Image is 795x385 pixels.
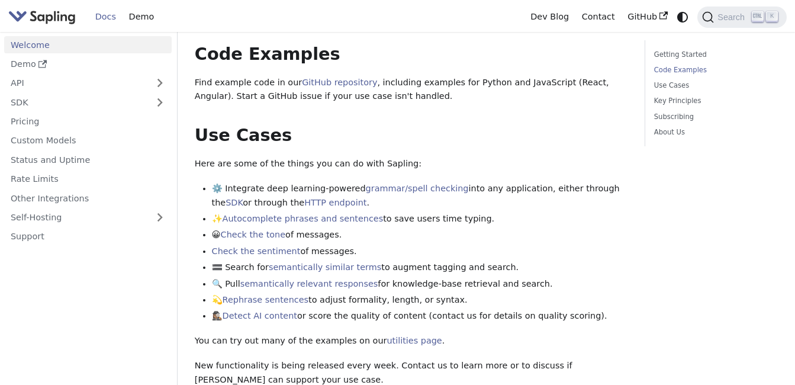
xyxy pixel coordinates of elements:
a: Custom Models [4,132,172,149]
a: About Us [654,127,774,138]
a: semantically relevant responses [240,279,378,288]
p: Find example code in our , including examples for Python and JavaScript (React, Angular). Start a... [195,76,628,104]
a: grammar/spell checking [366,184,469,193]
li: 🔍 Pull for knowledge-base retrieval and search. [212,277,628,291]
a: Self-Hosting [4,209,172,226]
img: Sapling.ai [8,8,76,25]
a: Detect AI content [223,311,297,320]
button: Expand sidebar category 'SDK' [148,94,172,111]
p: You can try out many of the examples on our . [195,334,628,348]
p: Here are some of the things you can do with Sapling: [195,157,628,171]
li: 💫 to adjust formality, length, or syntax. [212,293,628,307]
a: Rephrase sentences [223,295,308,304]
span: Search [714,12,752,22]
a: Contact [575,8,622,26]
li: ⚙️ Integrate deep learning-powered into any application, either through the or through the . [212,182,628,210]
a: Docs [89,8,123,26]
a: SDK [226,198,243,207]
a: Welcome [4,36,172,53]
a: SDK [4,94,148,111]
a: Code Examples [654,65,774,76]
a: Other Integrations [4,190,172,207]
li: 😀 of messages. [212,228,628,242]
a: Check the sentiment [212,246,301,256]
a: Demo [123,8,160,26]
h2: Code Examples [195,44,628,65]
a: API [4,75,148,92]
a: Subscribing [654,111,774,123]
button: Expand sidebar category 'API' [148,75,172,92]
kbd: K [766,11,778,22]
h2: Use Cases [195,125,628,146]
a: GitHub [621,8,674,26]
a: Pricing [4,113,172,130]
a: utilities page [387,336,442,345]
a: Autocomplete phrases and sentences [223,214,384,223]
a: GitHub repository [302,78,377,87]
a: Status and Uptime [4,151,172,168]
a: Support [4,228,172,245]
a: Demo [4,56,172,73]
li: ✨ to save users time typing. [212,212,628,226]
button: Search (Ctrl+K) [697,7,786,28]
a: Key Principles [654,95,774,107]
button: Switch between dark and light mode (currently system mode) [674,8,691,25]
a: Getting Started [654,49,774,60]
a: Check the tone [221,230,285,239]
a: Sapling.ai [8,8,80,25]
a: semantically similar terms [269,262,381,272]
li: 🟰 Search for to augment tagging and search. [212,261,628,275]
li: 🕵🏽‍♀️ or score the quality of content (contact us for details on quality scoring). [212,309,628,323]
a: Dev Blog [524,8,575,26]
a: Use Cases [654,80,774,91]
li: of messages. [212,245,628,259]
a: Rate Limits [4,171,172,188]
a: HTTP endpoint [304,198,366,207]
